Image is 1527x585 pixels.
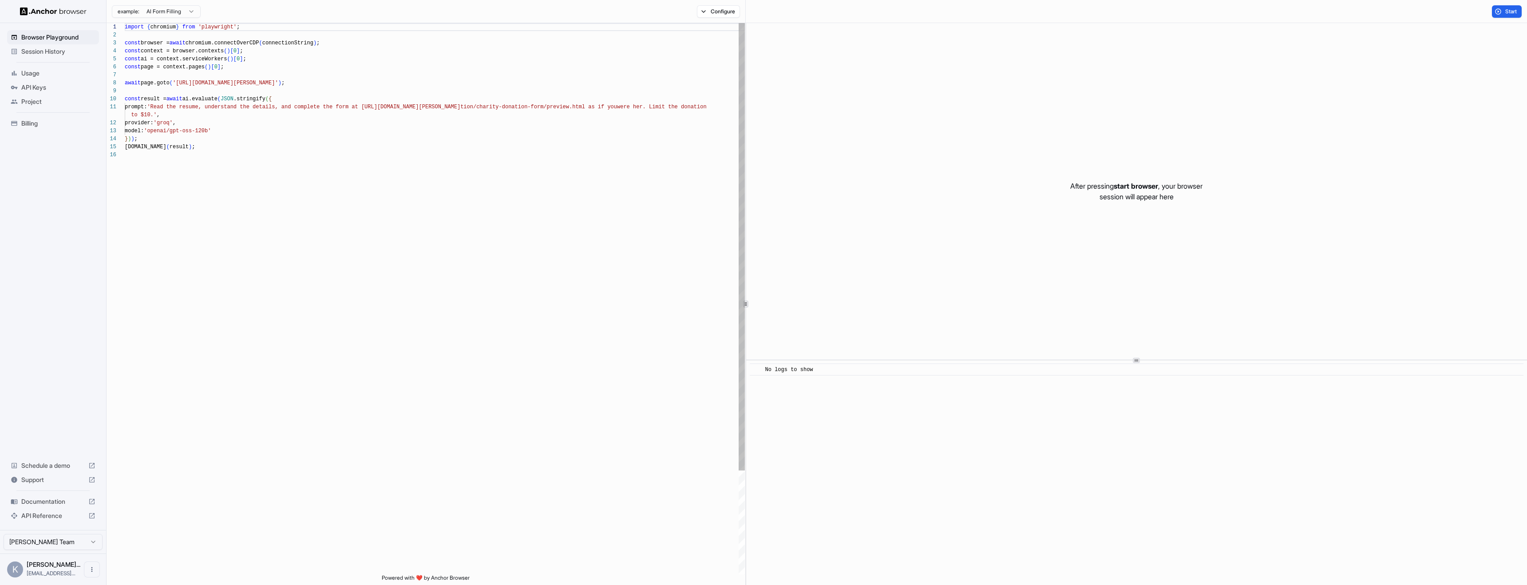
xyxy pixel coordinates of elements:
span: ) [189,144,192,150]
span: Kristofer Moisan-Sellez [27,561,80,568]
span: result [170,144,189,150]
span: result = [141,96,166,102]
span: provider: [125,120,154,126]
span: ​ [754,365,759,374]
span: , [157,112,160,118]
span: JSON [221,96,233,102]
span: [DOMAIN_NAME] [125,144,166,150]
div: 4 [107,47,116,55]
span: ) [227,48,230,54]
span: k.sellez@gmail.com [27,570,75,577]
div: 16 [107,151,116,159]
span: 'openai/gpt-oss-120b' [144,128,211,134]
span: chromium.connectOverCDP [186,40,259,46]
span: ] [218,64,221,70]
span: Session History [21,47,95,56]
div: 15 [107,143,116,151]
button: Open menu [84,561,100,577]
span: ai.evaluate [182,96,218,102]
span: ( [166,144,170,150]
span: Browser Playground [21,33,95,42]
div: 14 [107,135,116,143]
span: ; [316,40,320,46]
span: import [125,24,144,30]
span: Project [21,97,95,106]
span: ( [259,40,262,46]
span: browser = [141,40,170,46]
div: Session History [7,44,99,59]
span: prompt: [125,104,147,110]
span: ( [218,96,221,102]
span: ; [243,56,246,62]
span: 0 [237,56,240,62]
span: chromium [150,24,176,30]
span: ; [192,144,195,150]
span: await [166,96,182,102]
div: K [7,561,23,577]
div: 2 [107,31,116,39]
div: 8 [107,79,116,87]
span: } [125,136,128,142]
span: await [125,80,141,86]
span: const [125,64,141,70]
span: ) [128,136,131,142]
span: '[URL][DOMAIN_NAME][PERSON_NAME]' [173,80,278,86]
span: page = context.pages [141,64,205,70]
span: ( [227,56,230,62]
div: 6 [107,63,116,71]
span: 0 [233,48,237,54]
span: lete the form at [URL][DOMAIN_NAME][PERSON_NAME] [307,104,460,110]
div: Support [7,473,99,487]
span: Usage [21,69,95,78]
div: 9 [107,87,116,95]
span: const [125,96,141,102]
div: Browser Playground [7,30,99,44]
div: 3 [107,39,116,47]
span: ; [135,136,138,142]
div: 13 [107,127,116,135]
span: ; [237,24,240,30]
span: ; [281,80,285,86]
span: example: [118,8,139,15]
span: ] [240,56,243,62]
span: API Reference [21,511,85,520]
span: ) [230,56,233,62]
span: [ [233,56,237,62]
span: Billing [21,119,95,128]
span: to $10.' [131,112,157,118]
span: , [173,120,176,126]
div: Schedule a demo [7,459,99,473]
span: ai = context.serviceWorkers [141,56,227,62]
span: were her. Limit the donation [617,104,707,110]
span: API Keys [21,83,95,92]
span: ) [278,80,281,86]
span: ) [208,64,211,70]
span: ) [131,136,134,142]
div: Documentation [7,494,99,509]
span: await [170,40,186,46]
span: [ [211,64,214,70]
div: Billing [7,116,99,130]
span: ) [313,40,316,46]
div: API Reference [7,509,99,523]
span: connectionString [262,40,313,46]
span: const [125,40,141,46]
span: Documentation [21,497,85,506]
button: Configure [697,5,740,18]
span: ; [240,48,243,54]
span: ( [170,80,173,86]
span: { [147,24,150,30]
span: from [182,24,195,30]
span: 0 [214,64,218,70]
span: Powered with ❤️ by Anchor Browser [382,574,470,585]
span: } [176,24,179,30]
span: 'Read the resume, understand the details, and comp [147,104,307,110]
button: Start [1492,5,1522,18]
div: 11 [107,103,116,111]
div: 12 [107,119,116,127]
span: 'groq' [154,120,173,126]
span: ( [224,48,227,54]
span: [ [230,48,233,54]
div: Usage [7,66,99,80]
span: ] [237,48,240,54]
